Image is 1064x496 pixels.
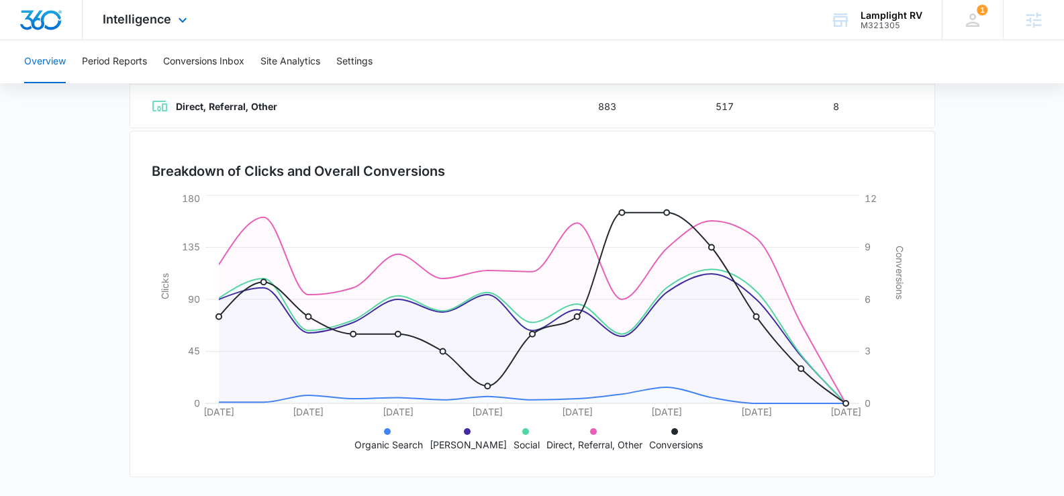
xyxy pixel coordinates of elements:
[382,406,413,417] tspan: [DATE]
[865,345,871,356] tspan: 3
[176,101,277,112] strong: Direct, Referral, Other
[740,406,771,417] tspan: [DATE]
[336,40,373,83] button: Settings
[514,438,540,452] p: Social
[24,40,66,83] button: Overview
[865,293,871,305] tspan: 6
[977,5,987,15] span: 1
[865,193,877,204] tspan: 12
[260,40,320,83] button: Site Analytics
[861,10,922,21] div: account name
[182,241,200,252] tspan: 135
[830,406,861,417] tspan: [DATE]
[82,40,147,83] button: Period Reports
[203,406,234,417] tspan: [DATE]
[354,438,423,452] p: Organic Search
[977,5,987,15] div: notifications count
[546,438,642,452] p: Direct, Referral, Other
[651,406,682,417] tspan: [DATE]
[865,241,871,252] tspan: 9
[293,406,324,417] tspan: [DATE]
[894,246,906,299] tspan: Conversions
[103,12,171,26] span: Intelligence
[582,85,699,128] td: 883
[699,85,817,128] td: 517
[194,397,200,409] tspan: 0
[649,438,703,452] p: Conversions
[865,397,871,409] tspan: 0
[188,345,200,356] tspan: 45
[152,161,445,181] h3: Breakdown of Clicks and Overall Conversions
[430,438,507,452] p: [PERSON_NAME]
[561,406,592,417] tspan: [DATE]
[163,40,244,83] button: Conversions Inbox
[472,406,503,417] tspan: [DATE]
[182,193,200,204] tspan: 180
[188,293,200,305] tspan: 90
[861,21,922,30] div: account id
[817,85,934,128] td: 8
[158,273,170,299] tspan: Clicks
